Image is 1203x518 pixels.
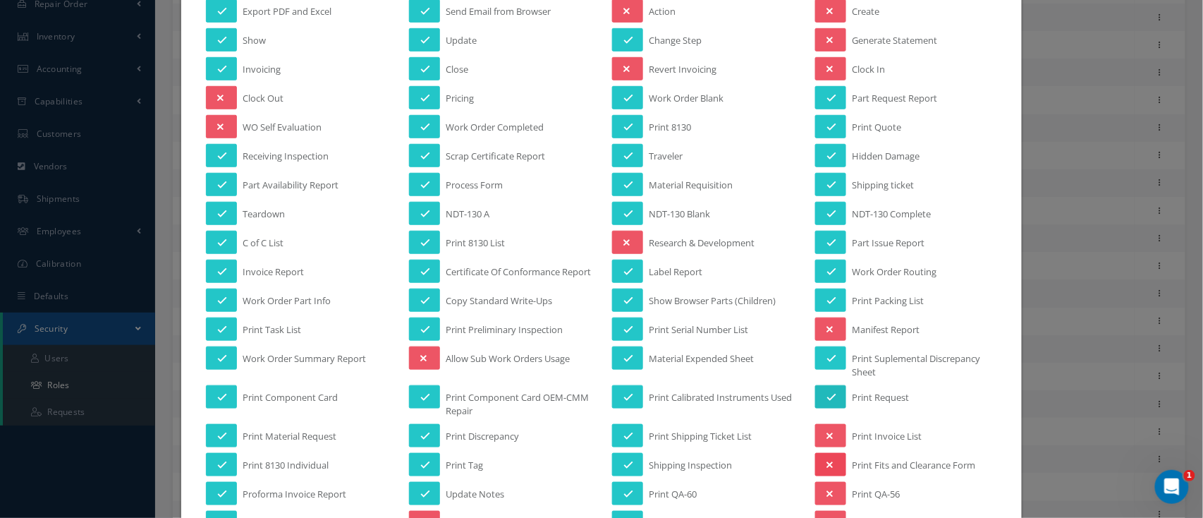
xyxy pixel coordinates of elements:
[649,488,697,505] span: Print QA-60
[649,430,752,447] span: Print Shipping Ticket List
[1155,470,1189,504] iframe: Intercom live chat
[243,294,331,312] span: Work Order Part Info
[446,179,503,196] span: Process Form
[243,459,329,476] span: Print 8130 Individual
[446,92,474,109] span: Pricing
[852,352,997,380] span: Print Suplemental Discrepancy Sheet
[446,265,591,283] span: Certificate Of Conformance Report
[243,121,322,138] span: WO Self Evaluation
[649,294,776,312] span: Show Browser Parts (Children)
[649,179,733,196] span: Material Requisition
[446,430,519,447] span: Print Discrepancy
[649,150,683,167] span: Traveler
[852,63,885,80] span: Clock In
[852,391,909,409] span: Print Request
[852,34,937,52] span: Generate Statement
[649,121,691,138] span: Print 8130
[649,207,710,225] span: NDT-130 Blank
[649,34,702,52] span: Change Step
[243,63,281,80] span: Invoicing
[649,459,732,476] span: Shipping Inspection
[243,488,346,505] span: Proforma Invoice Report
[852,236,924,254] span: Part Issue Report
[446,352,570,370] span: Allow Sub Work Orders Usage
[446,34,477,52] span: Update
[243,430,336,447] span: Print Material Request
[446,207,489,225] span: NDT-130 A
[243,150,329,167] span: Receiving Inspection
[243,352,366,370] span: Work Order Summary Report
[446,5,551,23] span: Send Email from Browser
[852,179,914,196] span: Shipping ticket
[243,179,338,196] span: Part Availability Report
[446,121,544,138] span: Work Order Completed
[649,92,723,109] span: Work Order Blank
[243,5,331,23] span: Export PDF and Excel
[649,265,702,283] span: Label Report
[649,63,716,80] span: Revert Invoicing
[446,488,504,505] span: Update Notes
[649,391,792,409] span: Print Calibrated Instruments Used
[243,265,304,283] span: Invoice Report
[852,121,901,138] span: Print Quote
[649,352,754,370] span: Material Expended Sheet
[446,63,468,80] span: Close
[852,92,937,109] span: Part Request Report
[446,459,483,476] span: Print Tag
[243,92,283,109] span: Clock Out
[649,323,748,341] span: Print Serial Number List
[243,323,301,341] span: Print Task List
[852,265,936,283] span: Work Order Routing
[852,294,924,312] span: Print Packing List
[446,294,552,312] span: Copy Standard Write-Ups
[243,207,285,225] span: Teardown
[649,236,755,254] span: Research & Development
[852,430,922,447] span: Print Invoice List
[1184,470,1195,481] span: 1
[243,236,283,254] span: C of C List
[446,150,545,167] span: Scrap Certificate Report
[852,488,900,505] span: Print QA-56
[243,391,338,409] span: Print Component Card
[852,459,975,476] span: Print Fits and Clearance Form
[852,207,931,225] span: NDT-130 Complete
[446,236,505,254] span: Print 8130 List
[649,5,676,23] span: Action
[446,323,563,341] span: Print Preliminary Inspection
[852,150,920,167] span: Hidden Damage
[243,34,266,52] span: Show
[852,5,879,23] span: Create
[446,391,591,418] span: Print Component Card OEM-CMM Repair
[852,323,920,341] span: Manifest Report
